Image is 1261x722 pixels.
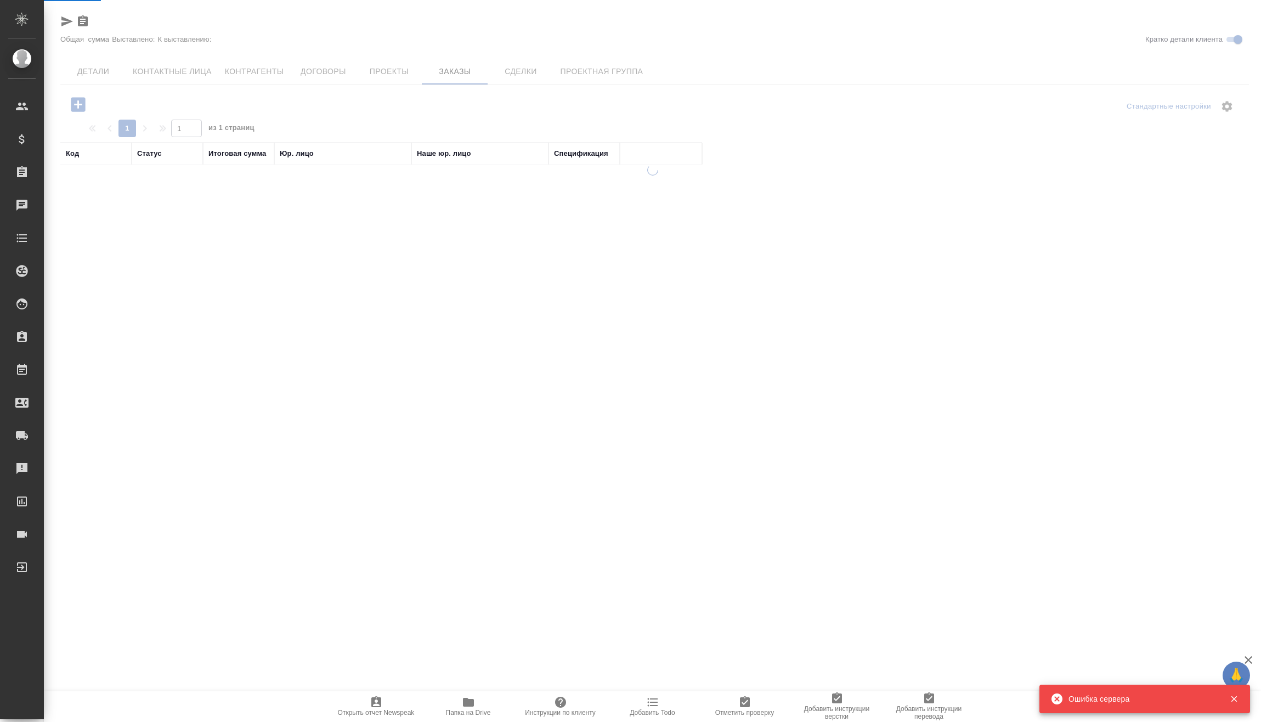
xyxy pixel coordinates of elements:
[208,148,266,159] div: Итоговая сумма
[137,148,162,159] div: Статус
[1223,662,1250,689] button: 🙏
[417,148,471,159] div: Наше юр. лицо
[66,148,79,159] div: Код
[554,148,608,159] div: Спецификация
[280,148,314,159] div: Юр. лицо
[1223,694,1245,704] button: Закрыть
[1227,664,1246,687] span: 🙏
[1068,693,1213,704] div: Ошибка сервера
